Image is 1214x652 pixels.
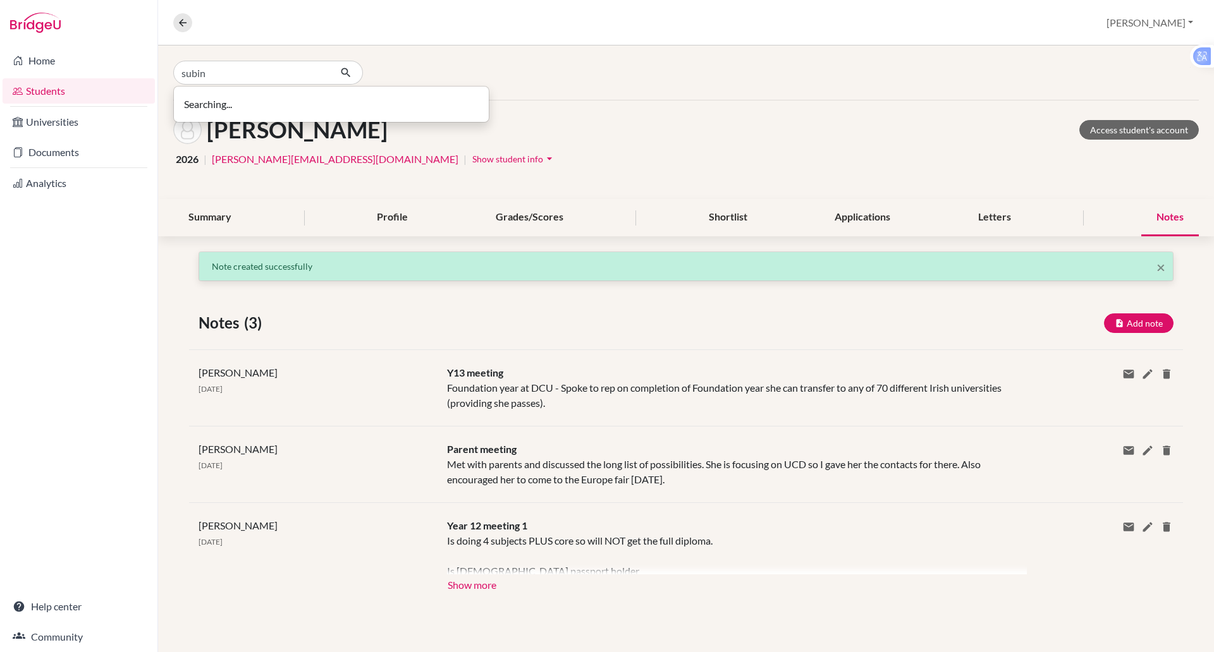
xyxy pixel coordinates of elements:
a: Universities [3,109,155,135]
div: Profile [362,199,423,236]
input: Find student by name... [173,61,330,85]
img: Bridge-U [10,13,61,33]
img: Emma Mazzanti's avatar [173,116,202,144]
span: | [463,152,467,167]
button: Add note [1104,313,1174,333]
div: Grades/Scores [481,199,579,236]
a: [PERSON_NAME][EMAIL_ADDRESS][DOMAIN_NAME] [212,152,458,167]
span: (3) [244,311,267,334]
button: Show student infoarrow_drop_down [472,149,556,169]
span: Y13 meeting [447,366,503,378]
a: Access student's account [1079,120,1199,140]
span: Parent meeting [447,443,517,455]
a: Help center [3,594,155,619]
div: Foundation year at DCU - Spoke to rep on completion of Foundation year she can transfer to any of... [438,365,1017,411]
p: Searching... [184,97,479,112]
span: 2026 [176,152,199,167]
div: Letters [963,199,1026,236]
button: Show more [447,574,497,593]
div: Summary [173,199,247,236]
div: Is doing 4 subjects PLUS core so will NOT get the full diploma. Is [DEMOGRAPHIC_DATA] passport ho... [447,533,1008,574]
span: | [204,152,207,167]
span: [PERSON_NAME] [199,443,278,455]
span: Show student info [472,154,543,164]
div: Applications [819,199,905,236]
h1: [PERSON_NAME] [207,116,388,143]
span: [PERSON_NAME] [199,519,278,531]
div: Shortlist [694,199,763,236]
button: [PERSON_NAME] [1101,11,1199,35]
span: Year 12 meeting 1 [447,519,527,531]
i: arrow_drop_down [543,152,556,165]
span: [DATE] [199,461,223,470]
p: Note created successfully [212,260,1160,273]
a: Community [3,624,155,649]
span: [DATE] [199,384,223,394]
div: Met with parents and discussed the long list of possibilities. She is focusing on UCD so I gave h... [438,442,1017,487]
span: Notes [199,311,244,334]
button: Close [1156,260,1165,275]
a: Analytics [3,171,155,196]
a: Documents [3,140,155,165]
span: [PERSON_NAME] [199,366,278,378]
a: Students [3,78,155,104]
div: Notes [1141,199,1199,236]
span: [DATE] [199,537,223,546]
a: Home [3,48,155,73]
span: × [1156,258,1165,276]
